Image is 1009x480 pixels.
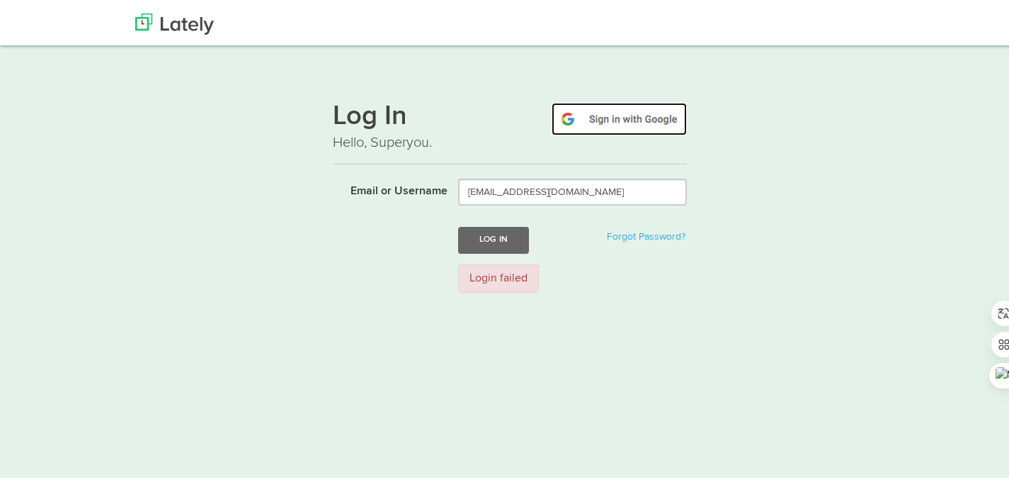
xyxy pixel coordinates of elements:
[458,224,529,250] button: Log In
[135,11,214,32] img: Lately
[333,130,687,150] p: Hello, Superyou.
[552,100,687,133] img: google-signin.png
[458,176,687,203] input: Email or Username
[607,229,685,239] a: Forgot Password?
[458,262,539,291] div: Login failed
[322,176,448,197] label: Email or Username
[333,100,687,130] h1: Log In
